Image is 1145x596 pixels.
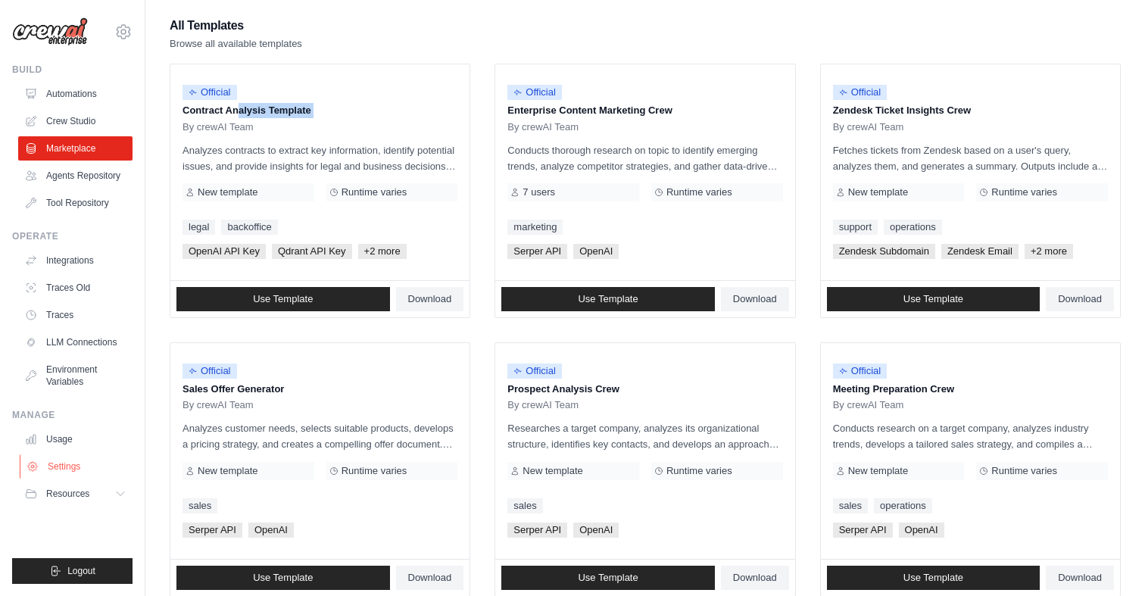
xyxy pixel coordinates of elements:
[342,186,407,198] span: Runtime varies
[833,85,888,100] span: Official
[507,420,782,452] p: Researches a target company, analyzes its organizational structure, identifies key contacts, and ...
[507,523,567,538] span: Serper API
[18,164,133,188] a: Agents Repository
[733,572,777,584] span: Download
[183,244,266,259] span: OpenAI API Key
[12,409,133,421] div: Manage
[198,465,257,477] span: New template
[221,220,277,235] a: backoffice
[183,85,237,100] span: Official
[721,287,789,311] a: Download
[884,220,942,235] a: operations
[833,364,888,379] span: Official
[46,488,89,500] span: Resources
[18,82,133,106] a: Automations
[833,244,935,259] span: Zendesk Subdomain
[176,287,390,311] a: Use Template
[507,142,782,174] p: Conducts thorough research on topic to identify emerging trends, analyze competitor strategies, a...
[198,186,257,198] span: New template
[12,17,88,46] img: Logo
[501,287,715,311] a: Use Template
[507,103,782,118] p: Enterprise Content Marketing Crew
[833,220,878,235] a: support
[20,454,134,479] a: Settings
[183,420,457,452] p: Analyzes customer needs, selects suitable products, develops a pricing strategy, and creates a co...
[903,293,963,305] span: Use Template
[396,566,464,590] a: Download
[396,287,464,311] a: Download
[833,420,1108,452] p: Conducts research on a target company, analyzes industry trends, develops a tailored sales strate...
[523,186,555,198] span: 7 users
[18,276,133,300] a: Traces Old
[507,220,563,235] a: marketing
[18,427,133,451] a: Usage
[833,523,893,538] span: Serper API
[523,465,582,477] span: New template
[666,465,732,477] span: Runtime varies
[827,287,1040,311] a: Use Template
[833,498,868,513] a: sales
[183,142,457,174] p: Analyzes contracts to extract key information, identify potential issues, and provide insights fo...
[183,498,217,513] a: sales
[248,523,294,538] span: OpenAI
[183,121,254,133] span: By crewAI Team
[12,64,133,76] div: Build
[991,186,1057,198] span: Runtime varies
[358,244,407,259] span: +2 more
[1025,244,1073,259] span: +2 more
[507,121,579,133] span: By crewAI Team
[170,15,302,36] h2: All Templates
[18,330,133,354] a: LLM Connections
[1058,293,1102,305] span: Download
[18,482,133,506] button: Resources
[18,357,133,394] a: Environment Variables
[833,142,1108,174] p: Fetches tickets from Zendesk based on a user's query, analyzes them, and generates a summary. Out...
[18,248,133,273] a: Integrations
[342,465,407,477] span: Runtime varies
[176,566,390,590] a: Use Template
[12,230,133,242] div: Operate
[183,220,215,235] a: legal
[991,465,1057,477] span: Runtime varies
[253,572,313,584] span: Use Template
[833,121,904,133] span: By crewAI Team
[833,103,1108,118] p: Zendesk Ticket Insights Crew
[874,498,932,513] a: operations
[18,191,133,215] a: Tool Repository
[848,186,908,198] span: New template
[12,558,133,584] button: Logout
[578,293,638,305] span: Use Template
[183,103,457,118] p: Contract Analysis Template
[507,85,562,100] span: Official
[507,244,567,259] span: Serper API
[408,572,452,584] span: Download
[833,399,904,411] span: By crewAI Team
[578,572,638,584] span: Use Template
[666,186,732,198] span: Runtime varies
[272,244,352,259] span: Qdrant API Key
[721,566,789,590] a: Download
[1046,287,1114,311] a: Download
[1046,566,1114,590] a: Download
[733,293,777,305] span: Download
[833,382,1108,397] p: Meeting Preparation Crew
[507,364,562,379] span: Official
[1058,572,1102,584] span: Download
[501,566,715,590] a: Use Template
[507,498,542,513] a: sales
[941,244,1019,259] span: Zendesk Email
[18,136,133,161] a: Marketplace
[507,399,579,411] span: By crewAI Team
[408,293,452,305] span: Download
[67,565,95,577] span: Logout
[903,572,963,584] span: Use Template
[183,523,242,538] span: Serper API
[827,566,1040,590] a: Use Template
[253,293,313,305] span: Use Template
[573,244,619,259] span: OpenAI
[899,523,944,538] span: OpenAI
[183,364,237,379] span: Official
[18,109,133,133] a: Crew Studio
[183,399,254,411] span: By crewAI Team
[18,303,133,327] a: Traces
